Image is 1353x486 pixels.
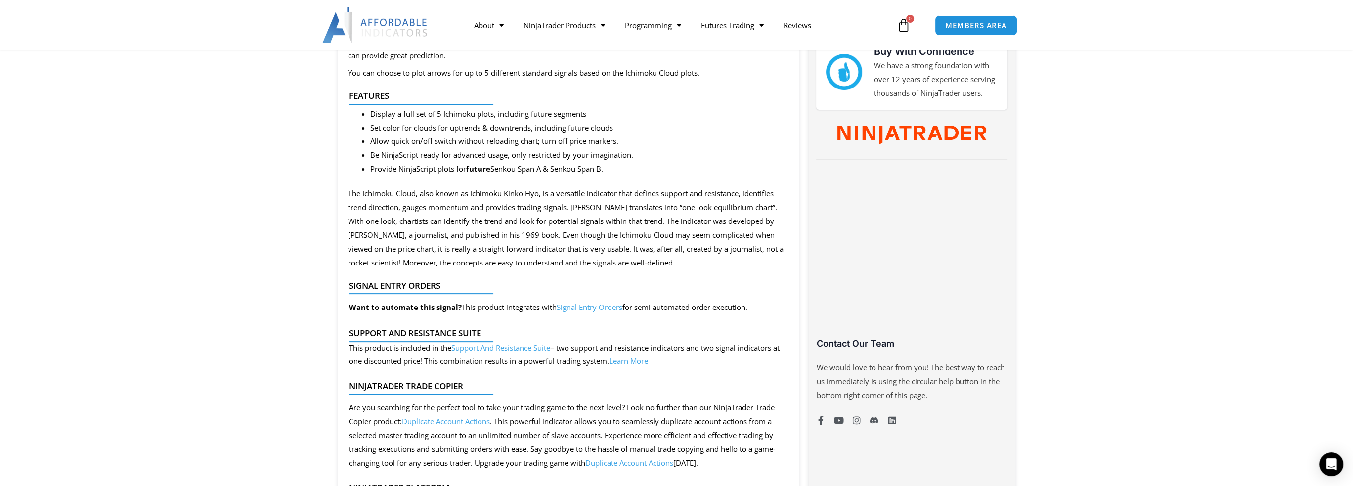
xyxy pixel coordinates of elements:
a: Learn More [609,356,648,366]
h4: Support and Resistance Suite [349,328,781,338]
p: You can choose to plot arrows for up to 5 different standard signals based on the Ichimoku Cloud ... [348,66,789,80]
a: Programming [614,14,691,37]
p: We would love to hear from you! The best way to reach us immediately is using the circular help b... [816,361,1007,402]
p: This product integrates with for semi automated order execution. [349,301,747,314]
h4: NinjaTrader Trade Copier [349,381,781,391]
a: NinjaTrader Products [513,14,614,37]
p: The Ichimoku Cloud, also known as Ichimoku Kinko Hyo, is a versatile indicator that defines suppo... [348,187,789,269]
li: Be NinjaScript ready for advanced usage, only restricted by your imagination. [370,148,789,162]
h4: Features [349,91,781,101]
strong: future [466,164,490,174]
img: mark thumbs good 43913 | Affordable Indicators – NinjaTrader [826,54,862,89]
h3: Contact Our Team [816,338,1007,349]
a: Support And Resistance Suite [451,343,550,353]
nav: Menu [464,14,894,37]
a: Futures Trading [691,14,773,37]
p: We have a strong foundation with over 12 years of experience serving thousands of NinjaTrader users. [874,59,998,100]
a: Signal Entry Orders [557,302,622,312]
a: 0 [882,11,925,40]
a: About [464,14,513,37]
p: This product is included in the – two support and resistance indicators and two signal indicators... [349,341,781,369]
img: LogoAI | Affordable Indicators – NinjaTrader [322,7,429,43]
li: Provide NinjaScript plots for Senkou Span A & Senkou Span B. [370,162,789,176]
iframe: Customer reviews powered by Trustpilot [816,172,1007,345]
a: MEMBERS AREA [935,15,1017,36]
div: Open Intercom Messenger [1319,452,1343,476]
span: MEMBERS AREA [945,22,1007,29]
img: NinjaTrader Wordmark color RGB | Affordable Indicators – NinjaTrader [837,126,986,144]
span: 0 [906,15,914,23]
a: Reviews [773,14,821,37]
li: Set color for clouds for uptrends & downtrends, including future clouds [370,121,789,135]
a: Duplicate Account Actions [585,458,673,468]
strong: Want to automate this signal? [349,302,462,312]
a: Duplicate Account Actions [402,416,490,426]
h3: Buy With Confidence [874,44,998,59]
h4: Signal Entry Orders [349,281,781,291]
li: Allow quick on/off switch without reloading chart; turn off price markers. [370,134,789,148]
div: Are you searching for the perfect tool to take your trading game to the next level? Look no furth... [349,401,781,470]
